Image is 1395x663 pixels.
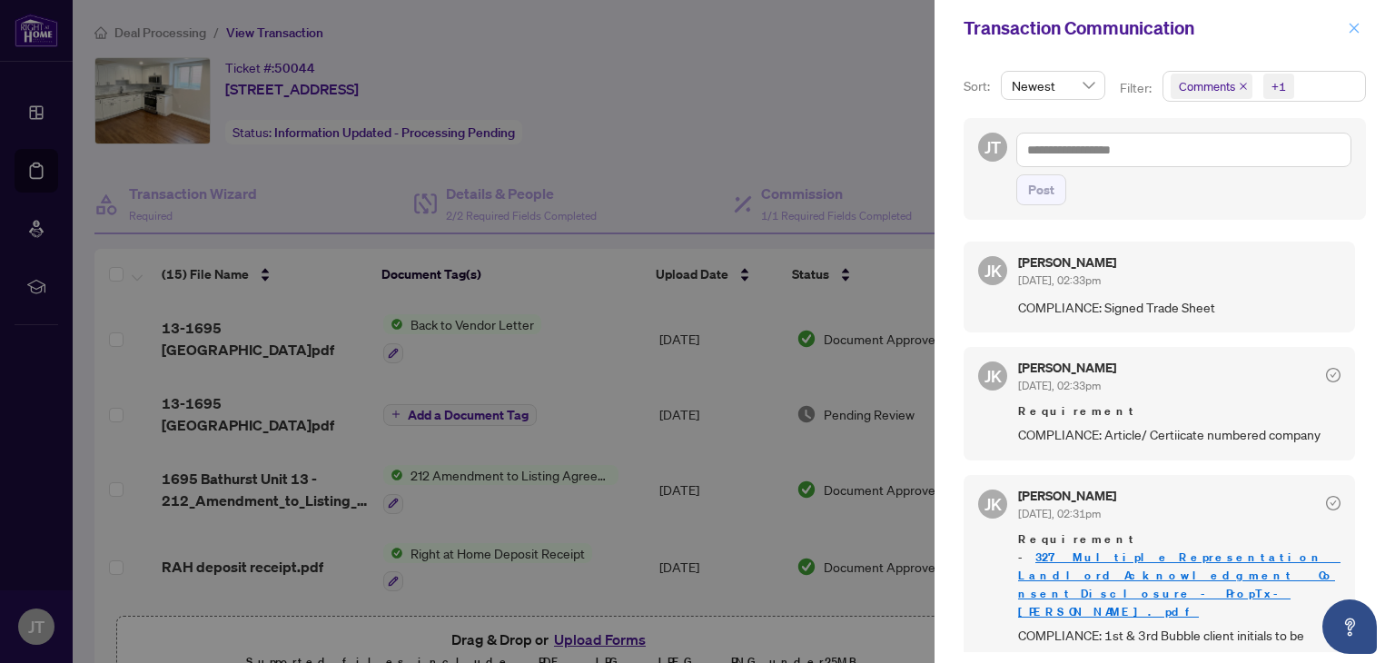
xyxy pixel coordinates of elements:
div: Transaction Communication [964,15,1342,42]
span: JK [984,258,1002,283]
h5: [PERSON_NAME] [1018,490,1116,502]
span: close [1239,82,1248,91]
button: Open asap [1322,599,1377,654]
a: 327_Multiple_Representation__Landlord_Acknowledgment___Consent_Disclosure_-_PropTx-[PERSON_NAME].pdf [1018,549,1341,619]
span: [DATE], 02:31pm [1018,507,1101,520]
span: check-circle [1326,496,1341,510]
button: Post [1016,174,1066,205]
span: Comments [1179,77,1235,95]
span: check-circle [1326,368,1341,382]
span: COMPLIANCE: Signed Trade Sheet [1018,297,1341,318]
h5: [PERSON_NAME] [1018,361,1116,374]
span: [DATE], 02:33pm [1018,379,1101,392]
p: Filter: [1120,78,1154,98]
span: JT [984,134,1001,160]
div: +1 [1271,77,1286,95]
span: JK [984,363,1002,389]
span: Requirement - [1018,530,1341,621]
span: Comments [1171,74,1252,99]
span: close [1348,22,1360,35]
span: JK [984,491,1002,517]
span: COMPLIANCE: Article/ Certiicate numbered company [1018,424,1341,445]
span: Requirement [1018,402,1341,421]
span: Newest [1012,72,1094,99]
h5: [PERSON_NAME] [1018,256,1116,269]
p: Sort: [964,76,994,96]
span: [DATE], 02:33pm [1018,273,1101,287]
